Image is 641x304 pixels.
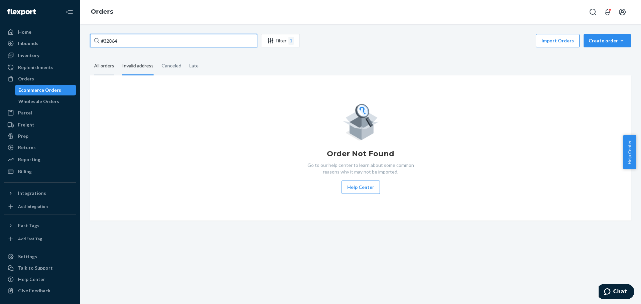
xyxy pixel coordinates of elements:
div: Reporting [18,156,40,163]
a: Inventory [4,50,76,61]
div: 1 [288,37,294,45]
button: Help Center [342,181,380,194]
button: Give Feedback [4,285,76,296]
a: Prep [4,131,76,141]
h1: Order Not Found [327,148,394,159]
div: Home [18,29,31,35]
a: Add Integration [4,201,76,212]
div: Late [189,57,199,74]
div: Settings [18,253,37,260]
iframe: Opens a widget where you can chat to one of our agents [599,284,634,301]
div: Create order [589,37,626,44]
button: Fast Tags [4,220,76,231]
a: Returns [4,142,76,153]
img: Flexport logo [7,9,36,15]
a: Inbounds [4,38,76,49]
button: Create order [584,34,631,47]
div: Fast Tags [18,222,39,229]
a: Ecommerce Orders [15,85,76,95]
a: Settings [4,251,76,262]
a: Parcel [4,107,76,118]
button: Open account menu [616,5,629,19]
button: Help Center [623,135,636,169]
div: Wholesale Orders [18,98,59,105]
a: Freight [4,119,76,130]
div: Orders [18,75,34,82]
button: Filter [261,34,300,47]
div: Freight [18,121,34,128]
div: Billing [18,168,32,175]
p: Go to our help center to learn about some common reasons why it may not be imported. [302,162,419,175]
button: Talk to Support [4,263,76,273]
img: Empty list [343,102,379,140]
div: Filter [261,37,299,45]
a: Billing [4,166,76,177]
button: Close Navigation [63,5,76,19]
div: Add Fast Tag [18,236,42,242]
a: Wholesale Orders [15,96,76,107]
button: Open Search Box [586,5,600,19]
a: Add Fast Tag [4,234,76,244]
button: Open notifications [601,5,614,19]
button: Import Orders [536,34,580,47]
div: Talk to Support [18,265,53,271]
div: Inventory [18,52,39,59]
a: Orders [91,8,113,15]
div: Canceled [162,57,181,74]
div: Invalid address [122,57,154,75]
div: Add Integration [18,204,48,209]
a: Orders [4,73,76,84]
div: Prep [18,133,28,139]
ol: breadcrumbs [85,2,119,22]
a: Reporting [4,154,76,165]
div: Give Feedback [18,287,50,294]
button: Integrations [4,188,76,199]
div: Parcel [18,109,32,116]
div: Integrations [18,190,46,197]
div: Help Center [18,276,45,283]
div: Returns [18,144,36,151]
div: All orders [94,57,114,75]
a: Home [4,27,76,37]
div: Replenishments [18,64,53,71]
div: Ecommerce Orders [18,87,61,93]
input: Search orders [90,34,257,47]
a: Replenishments [4,62,76,73]
div: Inbounds [18,40,38,47]
a: Help Center [4,274,76,285]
